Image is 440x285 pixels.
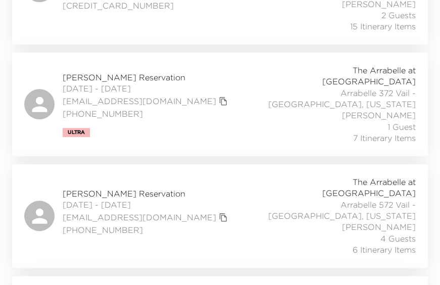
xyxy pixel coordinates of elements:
[350,21,416,32] span: 15 Itinerary Items
[342,110,416,121] span: [PERSON_NAME]
[63,72,230,83] span: [PERSON_NAME] Reservation
[342,221,416,232] span: [PERSON_NAME]
[387,121,416,132] span: 1 Guest
[259,199,416,222] span: Arrabelle 572 Vail - [GEOGRAPHIC_DATA], [US_STATE]
[380,233,416,244] span: 4 Guests
[12,164,428,268] a: [PERSON_NAME] Reservation[DATE] - [DATE][EMAIL_ADDRESS][DOMAIN_NAME]copy primary member email[PHO...
[259,87,416,110] span: Arrabelle 372 Vail - [GEOGRAPHIC_DATA], [US_STATE]
[216,210,230,224] button: copy primary member email
[63,212,216,223] a: [EMAIL_ADDRESS][DOMAIN_NAME]
[381,10,416,21] span: 2 Guests
[63,96,216,107] a: [EMAIL_ADDRESS][DOMAIN_NAME]
[68,129,85,135] span: Ultra
[353,244,416,255] span: 6 Itinerary Items
[259,176,416,199] span: The Arrabelle at [GEOGRAPHIC_DATA]
[259,65,416,87] span: The Arrabelle at [GEOGRAPHIC_DATA]
[216,94,230,108] button: copy primary member email
[12,53,428,156] a: [PERSON_NAME] Reservation[DATE] - [DATE][EMAIL_ADDRESS][DOMAIN_NAME]copy primary member email[PHO...
[353,132,416,144] span: 7 Itinerary Items
[63,83,230,94] span: [DATE] - [DATE]
[63,199,230,210] span: [DATE] - [DATE]
[63,108,230,119] span: [PHONE_NUMBER]
[63,224,230,235] span: [PHONE_NUMBER]
[63,188,230,199] span: [PERSON_NAME] Reservation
